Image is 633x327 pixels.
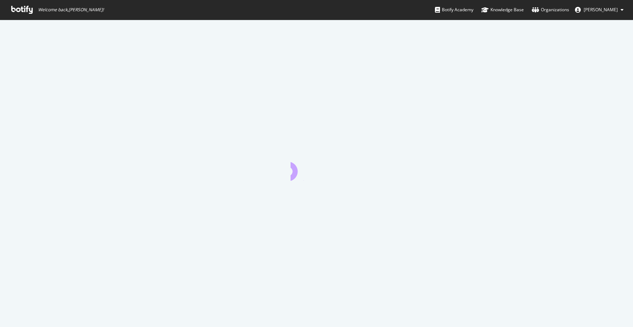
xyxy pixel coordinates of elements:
div: Knowledge Base [481,6,524,13]
div: Botify Academy [435,6,473,13]
button: [PERSON_NAME] [569,4,629,16]
div: animation [291,155,343,181]
div: Organizations [532,6,569,13]
span: Matthew Edgar [584,7,618,13]
span: Welcome back, [PERSON_NAME] ! [38,7,104,13]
